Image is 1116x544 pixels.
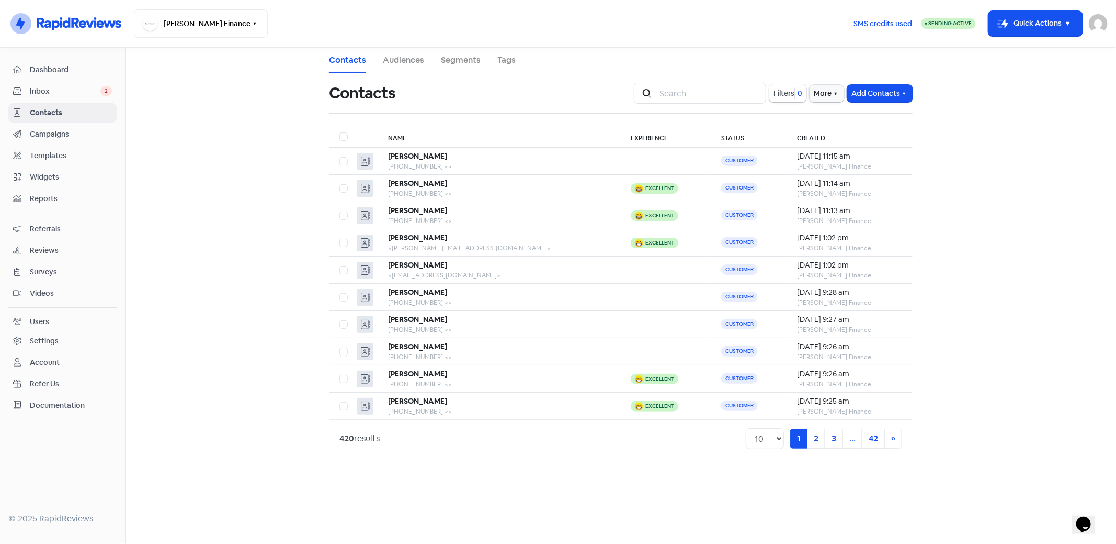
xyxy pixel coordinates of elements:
[721,183,758,193] span: Customer
[441,54,481,66] a: Segments
[721,373,758,384] span: Customer
[30,150,112,161] span: Templates
[388,396,447,406] b: [PERSON_NAME]
[8,262,117,282] a: Surveys
[787,126,913,148] th: Created
[797,271,902,280] div: [PERSON_NAME] Finance
[100,86,112,96] span: 2
[721,156,758,166] span: Customer
[797,369,902,380] div: [DATE] 9:26 am
[797,314,902,325] div: [DATE] 9:27 am
[797,243,902,253] div: [PERSON_NAME] Finance
[388,216,610,226] div: [PHONE_NUMBER] <>
[8,374,117,394] a: Refer Us
[847,85,913,102] button: Add Contacts
[30,316,49,327] div: Users
[30,107,112,118] span: Contacts
[797,396,902,407] div: [DATE] 9:25 am
[988,11,1083,36] button: Quick Actions
[1089,14,1108,33] img: User
[721,210,758,220] span: Customer
[388,407,610,416] div: [PHONE_NUMBER] <>
[30,64,112,75] span: Dashboard
[388,260,447,270] b: [PERSON_NAME]
[30,288,112,299] span: Videos
[891,433,895,444] span: »
[797,189,902,198] div: [PERSON_NAME] Finance
[30,267,112,277] span: Surveys
[862,429,885,449] a: 42
[645,376,674,382] div: Excellent
[329,76,395,110] h1: Contacts
[388,325,610,335] div: [PHONE_NUMBER] <>
[8,396,117,415] a: Documentation
[8,331,117,351] a: Settings
[30,357,60,368] div: Account
[797,260,902,271] div: [DATE] 1:02 pm
[388,243,610,253] div: <[PERSON_NAME][EMAIL_ADDRESS][DOMAIN_NAME]>
[30,172,112,183] span: Widgets
[8,241,117,260] a: Reviews
[8,312,117,331] a: Users
[8,353,117,372] a: Account
[30,379,112,390] span: Refer Us
[8,60,117,80] a: Dashboard
[8,219,117,239] a: Referrals
[8,146,117,165] a: Templates
[797,407,902,416] div: [PERSON_NAME] Finance
[645,213,674,218] div: Excellent
[721,237,758,248] span: Customer
[721,264,758,275] span: Customer
[845,17,921,28] a: SMS credits used
[797,232,902,243] div: [DATE] 1:02 pm
[797,178,902,189] div: [DATE] 11:14 am
[8,284,117,303] a: Videos
[30,193,112,204] span: Reports
[884,429,902,449] a: Next
[388,380,610,389] div: [PHONE_NUMBER] <>
[388,342,447,351] b: [PERSON_NAME]
[645,186,674,191] div: Excellent
[1072,502,1106,534] iframe: chat widget
[388,369,447,379] b: [PERSON_NAME]
[721,319,758,329] span: Customer
[711,126,787,148] th: Status
[928,20,972,27] span: Sending Active
[921,17,976,30] a: Sending Active
[8,168,117,187] a: Widgets
[797,162,902,171] div: [PERSON_NAME] Finance
[388,287,447,297] b: [PERSON_NAME]
[810,85,844,102] button: More
[134,9,268,38] button: [PERSON_NAME] Finance
[388,315,447,324] b: [PERSON_NAME]
[388,352,610,362] div: [PHONE_NUMBER] <>
[620,126,711,148] th: Experience
[383,54,424,66] a: Audiences
[645,404,674,409] div: Excellent
[853,18,912,29] span: SMS credits used
[388,233,447,242] b: [PERSON_NAME]
[388,151,447,161] b: [PERSON_NAME]
[797,352,902,362] div: [PERSON_NAME] Finance
[769,84,806,102] button: Filters0
[8,125,117,144] a: Campaigns
[388,162,610,171] div: [PHONE_NUMBER] <>
[329,54,366,66] a: Contacts
[797,325,902,335] div: [PERSON_NAME] Finance
[8,82,117,101] a: Inbox 2
[653,83,766,104] input: Search
[497,54,516,66] a: Tags
[825,429,843,449] a: 3
[790,429,807,449] a: 1
[797,151,902,162] div: [DATE] 11:15 am
[339,432,380,445] div: results
[378,126,620,148] th: Name
[795,88,802,99] span: 0
[30,129,112,140] span: Campaigns
[797,216,902,226] div: [PERSON_NAME] Finance
[339,433,354,444] strong: 420
[797,380,902,389] div: [PERSON_NAME] Finance
[388,179,447,188] b: [PERSON_NAME]
[797,341,902,352] div: [DATE] 9:26 am
[797,298,902,307] div: [PERSON_NAME] Finance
